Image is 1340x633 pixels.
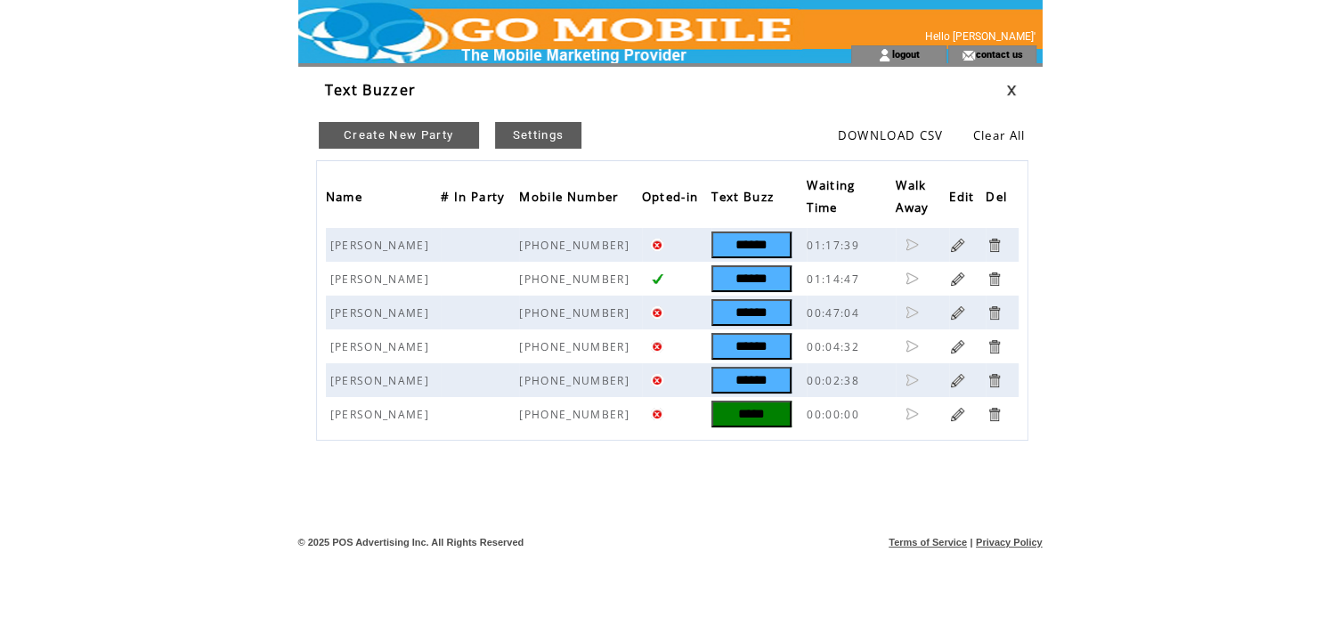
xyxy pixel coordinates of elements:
[495,122,582,149] a: Settings
[330,305,434,321] span: [PERSON_NAME]
[326,184,367,214] span: Name
[949,304,966,321] a: Click to edit
[986,304,1003,321] a: Click to delete
[949,406,966,423] a: Click to edit
[891,48,919,60] a: logout
[807,173,855,224] span: Waiting Time
[519,272,634,287] span: [PHONE_NUMBER]
[519,305,634,321] span: [PHONE_NUMBER]
[807,272,864,287] span: 01:14:47
[519,373,634,388] span: [PHONE_NUMBER]
[330,339,434,354] span: [PERSON_NAME]
[986,406,1003,423] a: Click to delete
[986,338,1003,355] a: Click to delete
[298,537,524,548] span: © 2025 POS Advertising Inc. All Rights Reserved
[905,339,919,353] a: Click to set as walk away
[962,48,975,62] img: contact_us_icon.gif
[905,305,919,320] a: Click to set as walk away
[441,184,509,214] span: # In Party
[986,372,1003,389] a: Click to delete
[905,407,919,421] a: Click to set as walk away
[905,373,919,387] a: Click to set as walk away
[976,537,1043,548] a: Privacy Policy
[519,238,634,253] span: [PHONE_NUMBER]
[330,238,434,253] span: [PERSON_NAME]
[519,339,634,354] span: [PHONE_NUMBER]
[949,338,966,355] a: Click to edit
[949,271,966,288] a: Click to edit
[949,184,979,214] span: Edit
[975,48,1022,60] a: contact us
[319,122,479,149] a: Create New Party
[330,272,434,287] span: [PERSON_NAME]
[986,237,1003,254] a: Click to delete
[925,30,1035,43] span: Hello [PERSON_NAME]'
[330,407,434,422] span: [PERSON_NAME]
[949,237,966,254] a: Click to edit
[905,272,919,286] a: Click to set as walk away
[711,184,778,214] span: Text Buzz
[519,184,622,214] span: Mobile Number
[807,407,864,422] span: 00:00:00
[519,407,634,422] span: [PHONE_NUMBER]
[986,271,1003,288] a: Click to delete
[986,184,1011,214] span: Del
[807,339,864,354] span: 00:04:32
[970,537,972,548] span: |
[325,80,417,100] span: Text Buzzer
[642,184,703,214] span: Opted-in
[889,537,967,548] a: Terms of Service
[973,127,1026,143] a: Clear All
[949,372,966,389] a: Click to edit
[905,238,919,252] a: Click to set as walk away
[878,48,891,62] img: account_icon.gif
[896,173,933,224] span: Walk Away
[838,127,944,143] a: DOWNLOAD CSV
[807,238,864,253] span: 01:17:39
[807,373,864,388] span: 00:02:38
[807,305,864,321] span: 00:47:04
[330,373,434,388] span: [PERSON_NAME]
